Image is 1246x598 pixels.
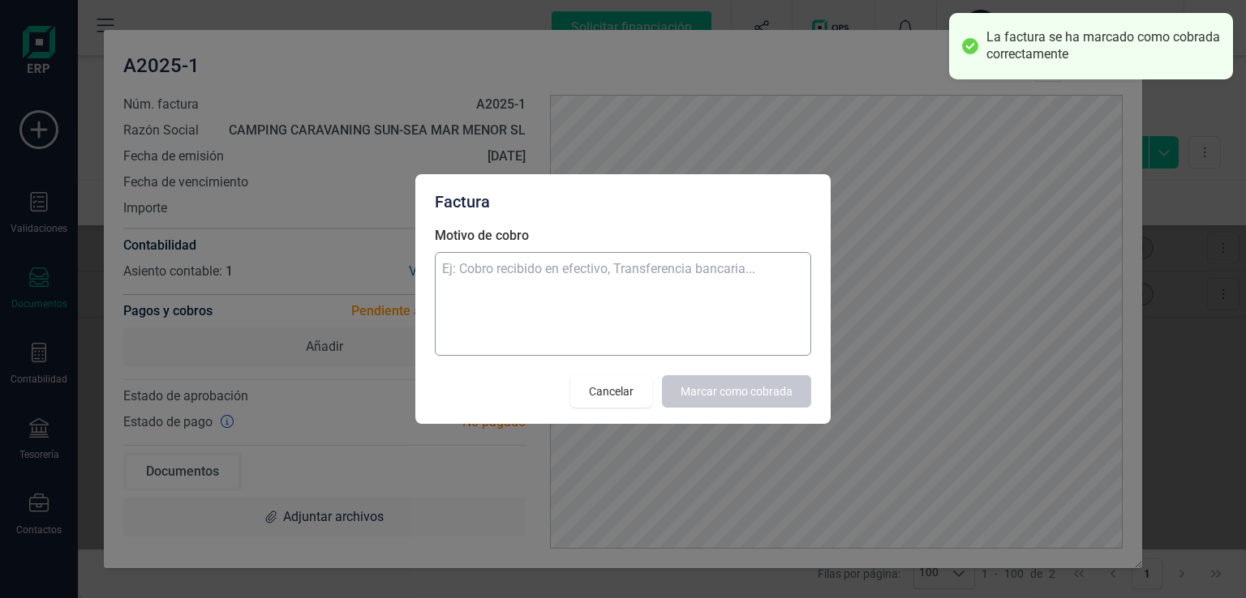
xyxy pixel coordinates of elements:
[435,226,811,246] label: Motivo de cobro
[570,375,652,408] button: Cancelar
[681,383,793,399] span: Marcar como cobrada
[435,190,811,213] div: Factura
[662,375,811,408] button: Marcar como cobrada
[986,29,1221,63] div: La factura se ha marcado como cobrada correctamente
[589,383,634,399] span: Cancelar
